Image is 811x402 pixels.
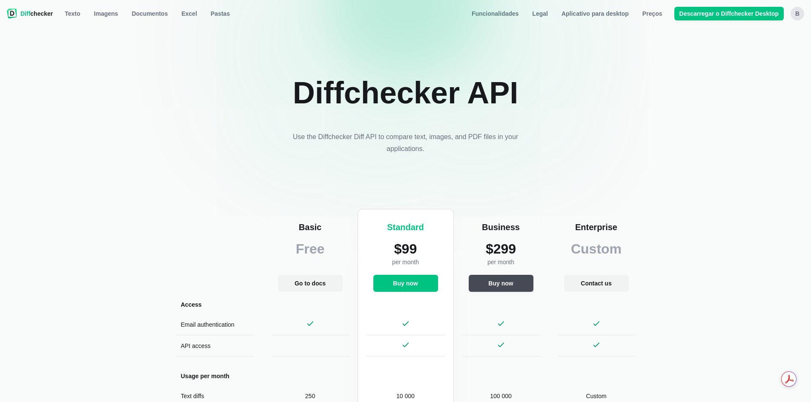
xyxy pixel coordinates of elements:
[306,319,315,328] svg: Email authentication
[278,275,343,292] a: Go to docs
[586,392,606,400] span: Custom
[7,9,17,19] img: Diffchecker logo
[373,240,438,258] div: $ 99
[391,279,419,288] span: Buy now
[564,275,629,292] a: Contact us
[497,340,505,349] svg: API access
[467,7,524,20] a: Funcionalidades
[469,275,533,292] button: Buy now
[20,10,30,17] span: Diff
[637,7,668,20] a: Preços
[678,9,780,18] span: Descarregar o Diffchecker Desktop
[92,9,120,18] span: Imagens
[674,7,784,20] a: Descarregar o Diffchecker Desktop
[564,221,629,233] h2: Enterprise
[497,319,505,328] svg: Email authentication
[60,7,85,20] a: Texto
[293,279,327,288] span: Go to docs
[401,340,410,349] svg: API access
[126,7,173,20] a: Documentos
[130,9,169,18] span: Documentos
[209,9,232,18] span: Pastas
[564,240,629,258] div: Custom
[305,392,315,400] span: 250
[181,392,249,400] p: Text diffs
[176,367,254,385] h4: Usage per month
[560,9,630,18] span: Aplicativo para desktop
[469,258,533,268] div: per month
[469,221,533,233] h2: Business
[527,7,553,20] a: Legal
[530,9,550,18] span: Legal
[556,7,634,20] a: Aplicativo para desktop
[469,240,533,258] div: $ 299
[181,320,249,329] p: Email authentication
[278,240,343,258] div: Free
[592,319,601,328] svg: Email authentication
[373,258,438,268] div: per month
[278,221,343,233] h2: Basic
[20,9,53,18] span: checker
[180,9,199,18] span: Excel
[579,279,613,288] span: Contact us
[176,295,254,314] h4: Access
[592,340,601,349] svg: API access
[206,7,235,20] button: Pastas
[487,279,515,288] span: Buy now
[181,342,249,350] p: API access
[490,392,512,400] span: 100 000
[63,9,82,18] span: Texto
[641,9,664,18] span: Preços
[293,75,519,111] h1: Diffchecker API
[89,7,123,20] a: Imagens
[387,222,424,232] span: Standard
[373,275,438,292] button: Buy now
[278,131,533,155] p: Use the Diffchecker Diff API to compare text, images, and PDF files in your applications.
[176,7,202,20] a: Excel
[470,9,520,18] span: Funcionalidades
[396,392,415,400] span: 10 000
[7,7,53,20] a: Diffchecker
[791,7,804,20] button: B
[401,319,410,328] svg: Email authentication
